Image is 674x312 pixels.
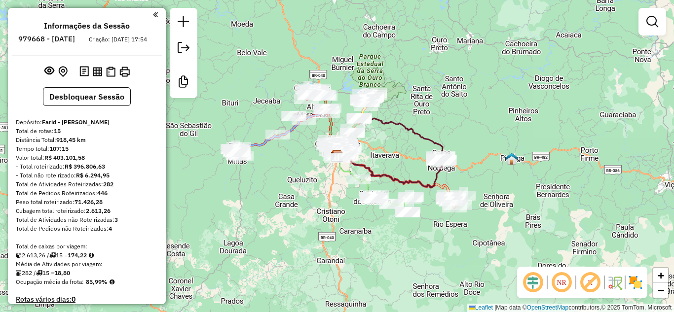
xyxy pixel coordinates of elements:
[653,283,668,298] a: Zoom out
[16,215,158,224] div: Total de Atividades não Roteirizadas:
[86,207,111,214] strong: 2.613,26
[16,162,158,171] div: - Total roteirizado:
[76,172,110,179] strong: R$ 6.294,95
[16,270,22,276] i: Total de Atividades
[469,304,493,311] a: Leaflet
[494,304,496,311] span: |
[16,153,158,162] div: Valor total:
[18,35,75,43] h6: 979668 - [DATE]
[44,21,130,31] h4: Informações da Sessão
[97,189,108,197] strong: 446
[42,64,56,79] button: Exibir sessão original
[225,147,250,157] div: Atividade não roteirizada - SUPERMERCADO RODRIGU
[16,189,158,198] div: Total de Pedidos Roteirizados:
[49,145,69,152] strong: 107:15
[16,198,158,207] div: Peso total roteirizado:
[110,279,114,285] em: Média calculada utilizando a maior ocupação (%Peso ou %Cubagem) de cada rota da sessão. Rotas cro...
[86,278,108,285] strong: 85,99%
[72,295,75,304] strong: 0
[16,260,158,269] div: Média de Atividades por viagem:
[467,304,674,312] div: Map data © contributors,© 2025 TomTom, Microsoft
[658,284,664,296] span: −
[56,136,86,143] strong: 918,45 km
[16,136,158,144] div: Distância Total:
[16,144,158,153] div: Tempo total:
[56,64,70,79] button: Centralizar mapa no depósito ou ponto de apoio
[16,242,158,251] div: Total de caixas por viagem:
[550,271,573,294] span: Ocultar NR
[89,252,94,258] i: Meta Caixas/viagem: 1,00 Diferença: 173,22
[16,180,158,189] div: Total de Atividades Roteirizadas:
[16,224,158,233] div: Total de Pedidos não Roteirizados:
[628,275,643,290] img: Exibir/Ocultar setores
[54,269,70,277] strong: 18,80
[77,64,91,79] button: Logs desbloquear sessão
[505,152,518,165] img: RESIDENTE PIRANGA
[653,268,668,283] a: Zoom in
[174,38,193,60] a: Exportar sessão
[44,154,85,161] strong: R$ 403.101,58
[527,304,569,311] a: OpenStreetMap
[331,150,343,163] img: Farid - Conselheiro Lafaiete
[54,127,61,135] strong: 15
[224,145,249,155] div: Atividade não roteirizada - SUPERMERCADO OLIVEIR
[607,275,623,290] img: Fluxo de ruas
[91,65,104,78] button: Visualizar relatório de Roteirização
[103,180,113,188] strong: 282
[16,207,158,215] div: Cubagem total roteirizado:
[578,271,602,294] span: Exibir rótulo
[16,278,84,285] span: Ocupação média da frota:
[16,118,158,127] div: Depósito:
[68,251,87,259] strong: 174,22
[174,72,193,94] a: Criar modelo
[16,251,158,260] div: 2.613,26 / 15 =
[104,65,117,79] button: Visualizar Romaneio
[153,9,158,20] a: Clique aqui para minimizar o painel
[117,65,132,79] button: Imprimir Rotas
[36,270,42,276] i: Total de rotas
[43,87,131,106] button: Desbloquear Sessão
[642,12,662,32] a: Exibir filtros
[16,252,22,258] i: Cubagem total roteirizado
[109,225,112,232] strong: 4
[65,163,105,170] strong: R$ 396.806,63
[658,269,664,281] span: +
[16,171,158,180] div: - Total não roteirizado:
[16,127,158,136] div: Total de rotas:
[49,252,56,258] i: Total de rotas
[521,271,545,294] span: Ocultar deslocamento
[174,12,193,34] a: Nova sessão e pesquisa
[16,269,158,277] div: 282 / 15 =
[16,295,158,304] h4: Rotas vários dias:
[114,216,118,223] strong: 3
[297,90,322,100] div: Atividade não roteirizada - MARIA GORETE
[42,118,110,126] strong: Farid - [PERSON_NAME]
[75,198,103,206] strong: 71.426,28
[85,35,151,44] div: Criação: [DATE] 17:54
